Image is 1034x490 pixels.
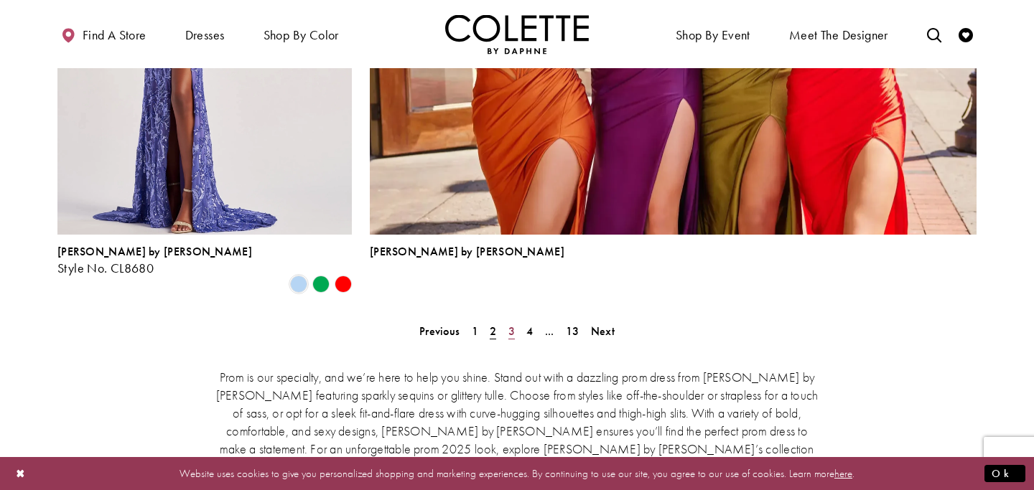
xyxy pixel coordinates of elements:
a: ... [541,321,559,341]
img: Colette by Daphne [445,14,589,54]
span: Style No. CL8680 [57,260,154,276]
span: Shop By Event [676,28,750,42]
span: 1 [472,324,478,339]
a: Prev Page [415,321,464,341]
div: Colette by Daphne Style No. CL8680 [57,245,252,275]
a: here [834,466,852,480]
button: Submit Dialog [984,464,1025,482]
span: Previous [419,324,460,339]
span: Shop by color [264,28,339,42]
span: Current Page [485,321,500,341]
i: Red [335,275,352,293]
a: Check Wishlist [955,14,977,54]
span: [PERSON_NAME] by [PERSON_NAME] [57,244,252,259]
a: Find a store [57,14,149,54]
span: 4 [526,324,533,339]
span: [PERSON_NAME] by [PERSON_NAME] [370,244,564,259]
a: Meet the designer [786,14,892,54]
span: ... [545,324,554,339]
span: Next [591,324,615,339]
span: Meet the designer [789,28,888,42]
span: Find a store [83,28,146,42]
span: Dresses [182,14,228,54]
i: Emerald [312,275,330,293]
i: Periwinkle [290,275,307,293]
a: Next Page [587,321,619,341]
a: Page 1 [467,321,483,341]
span: 3 [508,324,515,339]
a: Page 13 [562,321,584,341]
span: Dresses [185,28,225,42]
a: Page 3 [504,321,519,341]
p: Website uses cookies to give you personalized shopping and marketing experiences. By continuing t... [103,463,931,483]
a: Visit Home Page [445,14,589,54]
a: Page 4 [522,321,537,341]
p: Prom is our specialty, and we’re here to help you shine. Stand out with a dazzling prom dress fro... [212,368,822,476]
span: Shop By Event [672,14,754,54]
span: Shop by color [260,14,343,54]
a: Toggle search [923,14,945,54]
span: 2 [490,324,496,339]
span: 13 [566,324,579,339]
button: Close Dialog [9,461,33,486]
